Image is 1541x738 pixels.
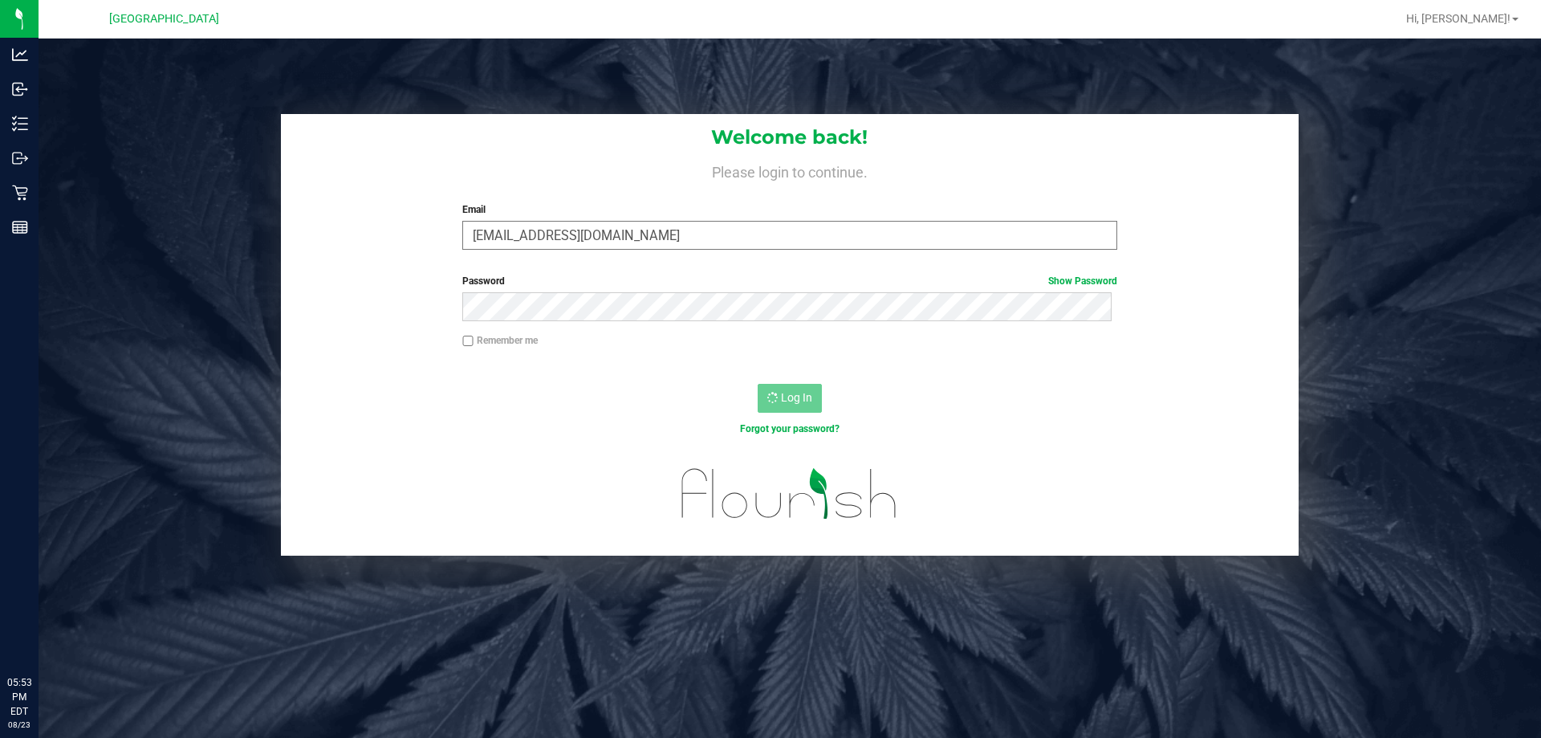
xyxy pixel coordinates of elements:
[281,127,1299,148] h1: Welcome back!
[12,81,28,97] inline-svg: Inbound
[7,675,31,719] p: 05:53 PM EDT
[12,47,28,63] inline-svg: Analytics
[12,185,28,201] inline-svg: Retail
[109,12,219,26] span: [GEOGRAPHIC_DATA]
[12,219,28,235] inline-svg: Reports
[781,391,812,404] span: Log In
[281,161,1299,180] h4: Please login to continue.
[1406,12,1511,25] span: Hi, [PERSON_NAME]!
[462,336,474,347] input: Remember me
[662,453,917,535] img: flourish_logo.svg
[12,150,28,166] inline-svg: Outbound
[7,719,31,731] p: 08/23
[462,275,505,287] span: Password
[1048,275,1117,287] a: Show Password
[462,202,1116,217] label: Email
[12,116,28,132] inline-svg: Inventory
[758,384,822,413] button: Log In
[462,333,538,348] label: Remember me
[740,423,840,434] a: Forgot your password?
